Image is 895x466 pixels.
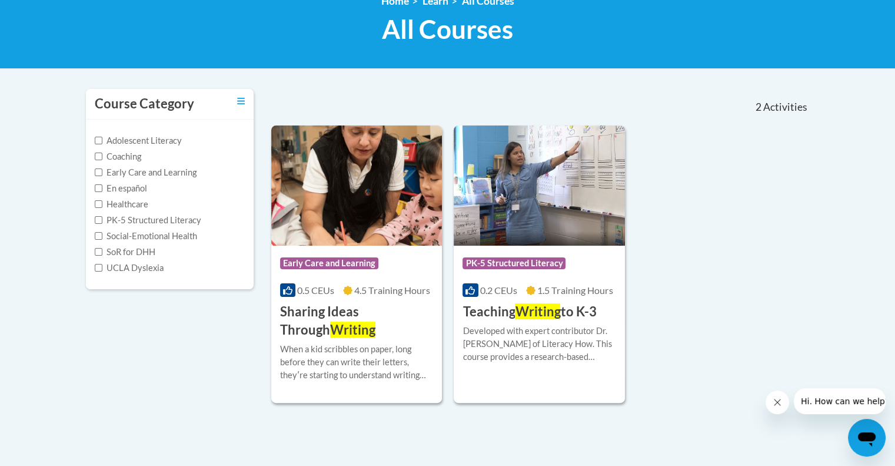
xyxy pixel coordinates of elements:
span: 0.2 CEUs [480,285,517,296]
span: Hi. How can we help? [7,8,95,18]
input: Checkbox for Options [95,232,102,240]
label: SoR for DHH [95,246,155,259]
span: Activities [763,101,807,114]
input: Checkbox for Options [95,248,102,256]
a: Course LogoPK-5 Structured Literacy0.2 CEUs1.5 Training Hours TeachingWritingto K-3Developed with... [454,125,625,402]
span: Writing [515,303,560,319]
label: UCLA Dyslexia [95,262,164,275]
div: Developed with expert contributor Dr. [PERSON_NAME] of Literacy How. This course provides a resea... [463,325,616,363]
h3: Teaching to K-3 [463,303,596,321]
img: Course Logo [271,125,442,246]
span: 0.5 CEUs [297,285,334,296]
label: Early Care and Learning [95,166,197,179]
input: Checkbox for Options [95,216,102,224]
input: Checkbox for Options [95,168,102,176]
a: Course LogoEarly Care and Learning0.5 CEUs4.5 Training Hours Sharing Ideas ThroughWritingWhen a k... [271,125,442,402]
input: Checkbox for Options [95,137,102,144]
label: En español [95,182,147,195]
a: Toggle collapse [237,95,245,108]
span: PK-5 Structured Literacy [463,257,565,269]
span: All Courses [382,14,513,45]
input: Checkbox for Options [95,200,102,208]
span: Writing [330,322,375,338]
span: 2 [755,101,761,114]
label: PK-5 Structured Literacy [95,214,201,227]
label: Coaching [95,150,141,163]
h3: Course Category [95,95,194,113]
input: Checkbox for Options [95,184,102,192]
label: Adolescent Literacy [95,134,182,147]
h3: Sharing Ideas Through [280,303,434,339]
label: Healthcare [95,198,148,211]
label: Social-Emotional Health [95,230,197,243]
input: Checkbox for Options [95,153,102,160]
span: Early Care and Learning [280,257,378,269]
input: Checkbox for Options [95,264,102,272]
img: Course Logo [454,125,625,246]
div: When a kid scribbles on paper, long before they can write their letters, theyʹre starting to unde... [280,343,434,382]
iframe: Button to launch messaging window [848,419,886,457]
span: 4.5 Training Hours [354,285,430,296]
iframe: Close message [766,391,789,414]
iframe: Message from company [794,388,886,414]
span: 1.5 Training Hours [537,285,613,296]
